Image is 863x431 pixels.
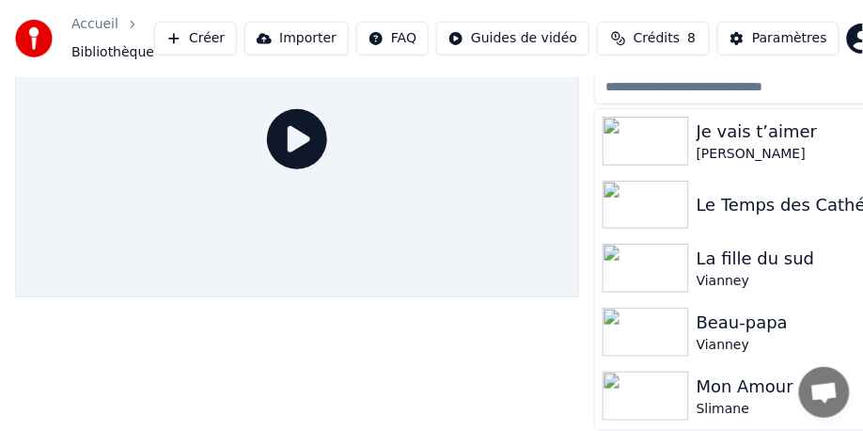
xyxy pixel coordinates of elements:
button: Créer [154,22,237,56]
nav: breadcrumb [71,15,154,62]
button: Crédits8 [597,22,710,56]
div: Paramètres [752,29,827,48]
button: Paramètres [717,22,839,56]
img: youka [15,20,53,57]
button: Guides de vidéo [436,22,589,56]
span: 8 [688,29,697,48]
button: Importer [244,22,349,56]
span: Crédits [634,29,680,48]
a: Accueil [71,15,118,34]
button: FAQ [356,22,429,56]
span: Bibliothèque [71,43,154,62]
a: Ouvrir le chat [799,367,850,418]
